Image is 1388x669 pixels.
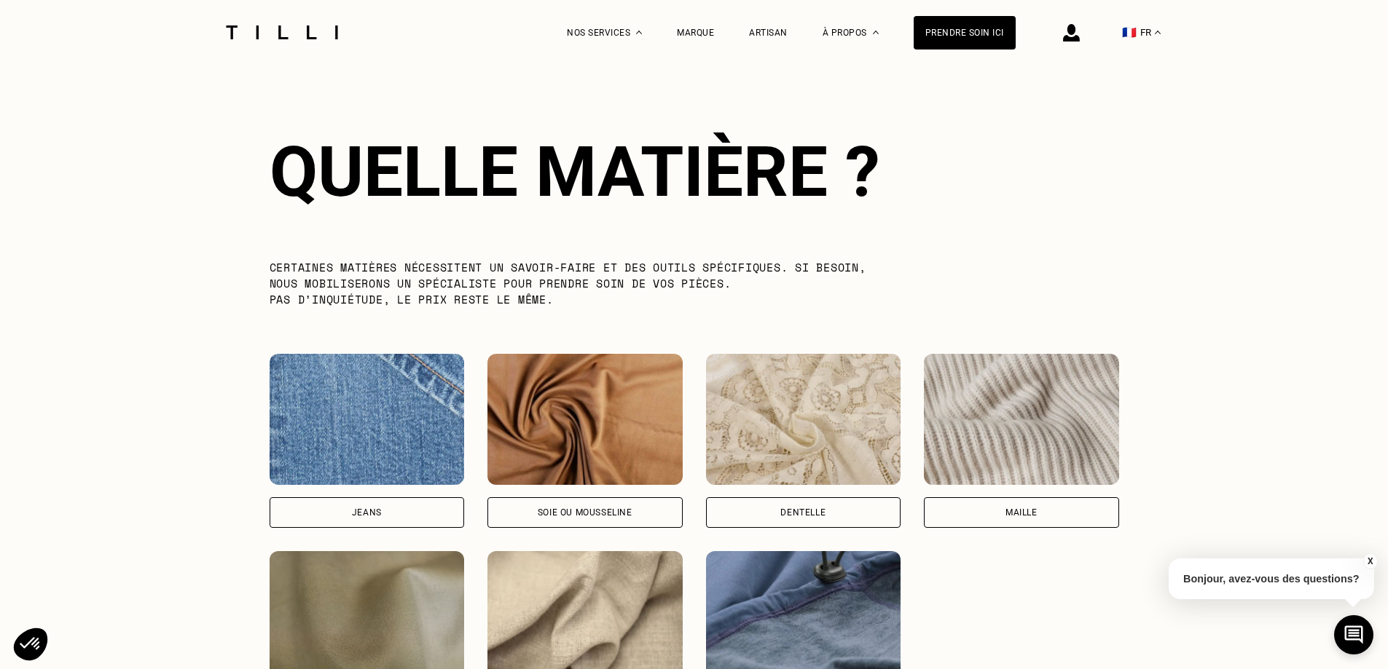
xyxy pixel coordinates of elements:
div: Dentelle [780,508,826,517]
div: Soie ou mousseline [538,508,632,517]
img: icône connexion [1063,24,1080,41]
button: X [1362,553,1377,569]
a: Marque [677,28,714,38]
div: Jeans [352,508,382,517]
p: Bonjour, avez-vous des questions? [1169,558,1374,599]
img: Tilli retouche vos vêtements en Maille [924,354,1119,485]
img: Menu déroulant à propos [873,31,879,34]
p: Certaines matières nécessitent un savoir-faire et des outils spécifiques. Si besoin, nous mobilis... [270,259,897,307]
img: Tilli retouche vos vêtements en Soie ou mousseline [487,354,683,485]
img: Logo du service de couturière Tilli [221,25,343,39]
a: Prendre soin ici [914,16,1016,50]
span: 🇫🇷 [1122,25,1137,39]
img: Tilli retouche vos vêtements en Dentelle [706,354,901,485]
img: menu déroulant [1155,31,1161,34]
div: Maille [1005,508,1038,517]
img: Menu déroulant [636,31,642,34]
div: Quelle matière ? [270,131,1119,213]
a: Artisan [749,28,788,38]
img: Tilli retouche vos vêtements en Jeans [270,354,465,485]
